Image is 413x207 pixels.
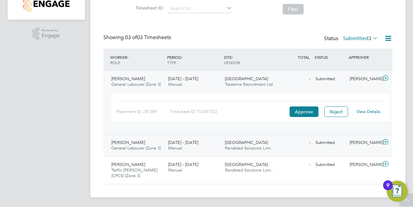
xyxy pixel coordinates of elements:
[225,162,268,167] span: [GEOGRAPHIC_DATA]
[181,55,183,60] span: /
[313,74,347,84] div: Submitted
[33,28,60,40] a: Powered byEngage
[111,81,161,87] span: General Labourer (Zone 3)
[111,145,161,151] span: General Labourer (Zone 3)
[42,28,60,33] span: Powered by
[117,106,170,117] div: Placement ID: 287389
[125,34,171,41] span: 03 Timesheets
[387,181,408,202] button: Open Resource Center, 9 new notifications
[111,162,145,167] span: [PERSON_NAME]
[225,145,275,151] span: Randstad Solutions Limi…
[225,81,273,87] span: Tradeline Recruitment Ltd
[127,55,128,60] span: /
[279,74,313,84] div: -
[324,34,379,43] div: Status
[225,140,268,145] span: [GEOGRAPHIC_DATA]
[347,159,381,170] div: [PERSON_NAME]
[313,51,347,63] div: STATUS
[168,167,182,173] span: Manual
[109,51,165,68] div: WORKER
[343,35,378,42] label: Submitted
[313,159,347,170] div: Submitted
[111,167,157,178] span: Traffic [PERSON_NAME] (CPCS) (Zone 3)
[167,4,232,13] input: Search for...
[225,76,268,81] span: [GEOGRAPHIC_DATA]
[222,51,279,68] div: SITE
[232,55,233,60] span: /
[224,60,240,65] span: VENDOR
[290,106,318,117] button: Approve
[347,51,381,63] div: APPROVER
[42,33,60,38] span: Engage
[133,5,163,11] label: Timesheet ID
[283,4,304,14] button: Filter
[347,137,381,148] div: [PERSON_NAME]
[298,55,310,60] span: TOTAL
[279,137,313,148] div: -
[170,106,288,117] div: Timesheet ID: TS1831322
[386,185,389,194] div: 9
[347,74,381,84] div: [PERSON_NAME]
[103,34,172,41] div: Showing
[168,140,198,145] span: [DATE] - [DATE]
[324,106,348,117] button: Reject
[168,162,198,167] span: [DATE] - [DATE]
[111,140,145,145] span: [PERSON_NAME]
[279,159,313,170] div: -
[168,81,182,87] span: Manual
[111,76,145,81] span: [PERSON_NAME]
[168,76,198,81] span: [DATE] - [DATE]
[313,137,347,148] div: Submitted
[168,145,182,151] span: Manual
[357,109,380,114] a: View Details
[110,60,120,65] span: ROLE
[125,34,137,41] span: 03 of
[167,60,176,65] span: TYPE
[368,35,371,42] span: 3
[225,167,275,173] span: Randstad Solutions Limi…
[165,51,222,68] div: PERIOD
